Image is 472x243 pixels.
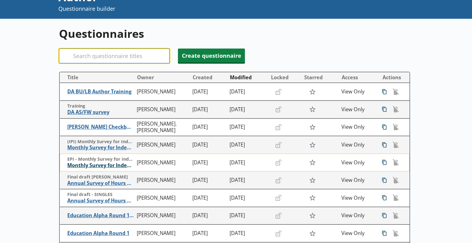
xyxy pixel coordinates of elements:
[339,83,376,101] td: View Only
[59,49,170,63] input: Search questionnaire titles
[306,192,319,204] button: Star
[134,118,190,136] td: [PERSON_NAME].[PERSON_NAME]
[306,86,319,98] button: Star
[135,73,190,82] button: Owner
[227,171,268,189] td: [DATE]
[376,72,409,83] th: Actions
[227,101,268,119] td: [DATE]
[227,225,268,242] td: [DATE]
[67,212,134,219] span: Education Alpha Round 1 (Copy)
[134,225,190,242] td: [PERSON_NAME]
[134,136,190,154] td: [PERSON_NAME]
[306,139,319,151] button: Star
[339,118,376,136] td: View Only
[67,109,134,116] span: DA AS/FW survey
[67,192,134,198] span: Final draft - SINGLES
[67,88,134,95] span: DA BU/LB Author Training
[190,207,227,225] td: [DATE]
[190,118,227,136] td: [DATE]
[339,225,376,242] td: View Only
[227,136,268,154] td: [DATE]
[339,189,376,207] td: View Only
[268,73,301,82] button: Locked
[227,154,268,171] td: [DATE]
[227,118,268,136] td: [DATE]
[67,103,134,109] span: Training
[178,49,245,63] button: Create questionnaire
[339,154,376,171] td: View Only
[339,207,376,225] td: View Only
[134,171,190,189] td: [PERSON_NAME]
[190,189,227,207] td: [DATE]
[306,121,319,133] button: Star
[339,101,376,119] td: View Only
[227,189,268,207] td: [DATE]
[306,227,319,239] button: Star
[67,230,134,237] span: Education Alpha Round 1
[134,101,190,119] td: [PERSON_NAME]
[59,26,410,41] h1: Questionnaires
[227,73,268,82] button: Modified
[306,157,319,168] button: Star
[190,154,227,171] td: [DATE]
[190,136,227,154] td: [DATE]
[306,210,319,221] button: Star
[227,83,268,101] td: [DATE]
[302,73,338,82] button: Starred
[190,73,227,82] button: Created
[67,124,134,130] span: [PERSON_NAME] Checkboxes
[134,189,190,207] td: [PERSON_NAME]
[67,139,134,145] span: (IPI) Monthly Survey for Index Numbers of Import Prices - Price Quotation Return
[190,83,227,101] td: [DATE]
[134,207,190,225] td: [PERSON_NAME]
[67,174,134,180] span: Final draft [PERSON_NAME]
[339,136,376,154] td: View Only
[134,154,190,171] td: [PERSON_NAME]
[339,73,376,82] button: Access
[67,144,134,151] span: Monthly Survey for Index Numbers of Import Prices - Price Quotation Return
[190,101,227,119] td: [DATE]
[62,73,134,82] button: Title
[67,156,134,162] span: EPI - Monthly Survey for Index Numbers of Export Prices - Price Quotation Retur
[67,180,134,186] span: Annual Survey of Hours and Earnings ([PERSON_NAME])
[190,171,227,189] td: [DATE]
[67,198,134,204] span: Annual Survey of Hours and Earnings ([PERSON_NAME])
[339,171,376,189] td: View Only
[58,5,316,13] p: Questionnaire builder
[227,207,268,225] td: [DATE]
[190,225,227,242] td: [DATE]
[67,162,134,169] span: Monthly Survey for Index Numbers of Export Prices - Price Quotation Return
[134,83,190,101] td: [PERSON_NAME]
[306,104,319,115] button: Star
[306,174,319,186] button: Star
